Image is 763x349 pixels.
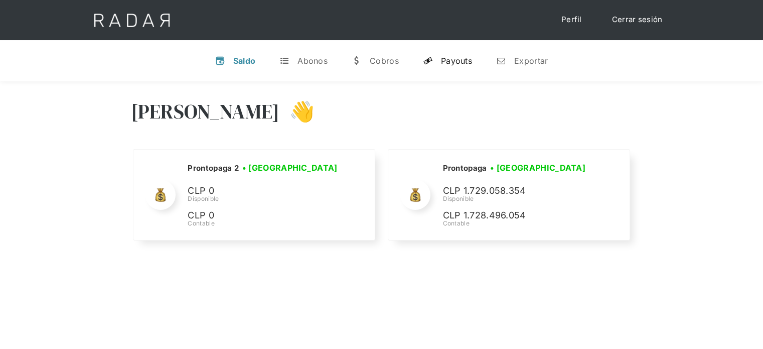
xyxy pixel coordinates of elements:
h3: 👋 [279,99,315,124]
h3: [PERSON_NAME] [131,99,280,124]
div: w [352,56,362,66]
a: Perfil [551,10,592,30]
h3: • [GEOGRAPHIC_DATA] [490,162,585,174]
div: Payouts [441,56,472,66]
p: CLP 1.729.058.354 [442,184,593,198]
div: t [279,56,289,66]
div: n [496,56,506,66]
div: Saldo [233,56,256,66]
div: Cobros [370,56,399,66]
h2: Prontopaga 2 [188,163,239,173]
p: CLP 1.728.496.054 [442,208,593,223]
h3: • [GEOGRAPHIC_DATA] [242,162,338,174]
p: CLP 0 [188,184,338,198]
div: y [423,56,433,66]
p: CLP 0 [188,208,338,223]
div: Abonos [297,56,328,66]
a: Cerrar sesión [602,10,673,30]
div: Contable [442,219,593,228]
div: Disponible [442,194,593,203]
div: Exportar [514,56,548,66]
div: Disponible [188,194,341,203]
h2: Prontopaga [442,163,487,173]
div: Contable [188,219,341,228]
div: v [215,56,225,66]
